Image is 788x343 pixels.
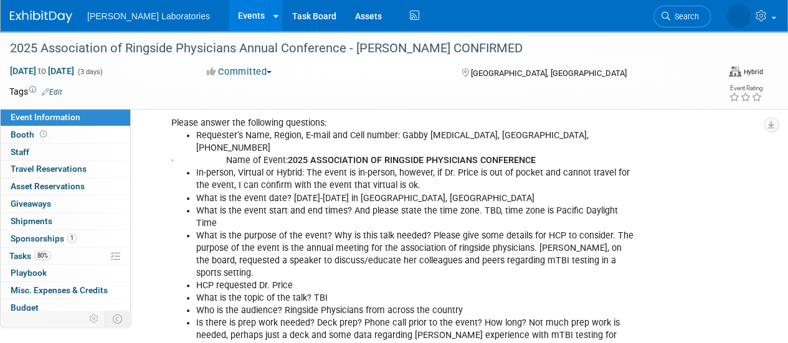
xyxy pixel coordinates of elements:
[1,282,130,299] a: Misc. Expenses & Credits
[1,248,130,265] a: Tasks80%
[11,268,47,278] span: Playbook
[729,65,763,77] div: Event Format
[1,213,130,230] a: Shipments
[87,11,210,21] span: [PERSON_NAME] Laboratories
[729,85,762,92] div: Event Rating
[196,167,635,192] li: In-person, Virtual or Hybrid: The event is in-person, however, if Dr. Price is out of pocket and ...
[1,109,130,126] a: Event Information
[1,144,130,161] a: Staff
[1,126,130,143] a: Booth
[11,285,108,295] span: Misc. Expenses & Credits
[11,164,87,174] span: Travel Reservations
[670,12,699,21] span: Search
[1,299,130,316] a: Budget
[34,251,51,260] span: 80%
[11,147,29,157] span: Staff
[9,65,75,77] span: [DATE] [DATE]
[11,129,49,139] span: Booth
[196,292,635,304] li: What is the topic of the talk? TBI
[9,251,51,261] span: Tasks
[1,178,130,195] a: Asset Reservations
[1,195,130,212] a: Giveaways
[9,85,62,98] td: Tags
[470,68,626,78] span: [GEOGRAPHIC_DATA], [GEOGRAPHIC_DATA]
[288,155,536,166] b: 2025 ASSOCIATION OF RINGSIDE PHYSICIANS CONFERENCE
[196,205,635,230] li: What is the event start and end times? And please state the time zone. TBD, time zone is Pacific ...
[37,129,49,139] span: Booth not reserved yet
[67,233,77,243] span: 1
[653,65,763,83] div: Event Format
[743,67,763,77] div: Hybrid
[42,88,62,96] a: Edit
[10,11,72,23] img: ExhibitDay
[1,265,130,281] a: Playbook
[11,112,80,122] span: Event Information
[196,192,635,205] li: What is the event date? [DATE]-[DATE] in [GEOGRAPHIC_DATA], [GEOGRAPHIC_DATA]
[1,230,130,247] a: Sponsorships1
[196,304,635,317] li: Who is the audience? Ringside Physicians from across the country
[11,181,85,191] span: Asset Reservations
[196,230,635,280] li: What is the purpose of the event? Why is this talk needed? Please give some details for HCP to co...
[77,68,103,76] span: (3 days)
[196,129,635,154] li: Requester’s Name, Region, E-mail and Cell number: Gabby [MEDICAL_DATA], [GEOGRAPHIC_DATA], [PHONE...
[653,6,711,27] a: Search
[105,311,131,327] td: Toggle Event Tabs
[11,233,77,243] span: Sponsorships
[1,161,130,177] a: Travel Reservations
[729,67,741,77] img: Format-Hybrid.png
[6,37,699,60] div: 2025 Association of Ringside Physicians Annual Conference - [PERSON_NAME] CONFIRMED
[196,280,635,292] li: HCP requested Dr. Price
[11,216,52,226] span: Shipments
[83,311,105,327] td: Personalize Event Tab Strip
[727,4,751,28] img: Tisha Davis
[36,66,48,76] span: to
[202,65,277,78] button: Committed
[11,199,51,209] span: Giveaways
[11,303,39,312] span: Budget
